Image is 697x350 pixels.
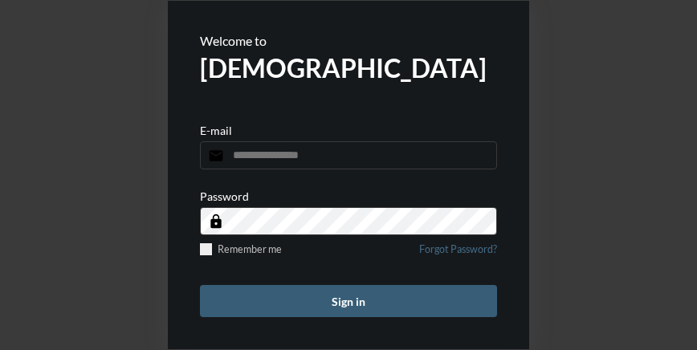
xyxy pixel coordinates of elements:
[200,124,232,137] p: E-mail
[419,243,497,265] a: Forgot Password?
[200,189,249,203] p: Password
[200,243,282,255] label: Remember me
[200,33,497,48] p: Welcome to
[200,52,497,83] h2: [DEMOGRAPHIC_DATA]
[200,285,497,317] button: Sign in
